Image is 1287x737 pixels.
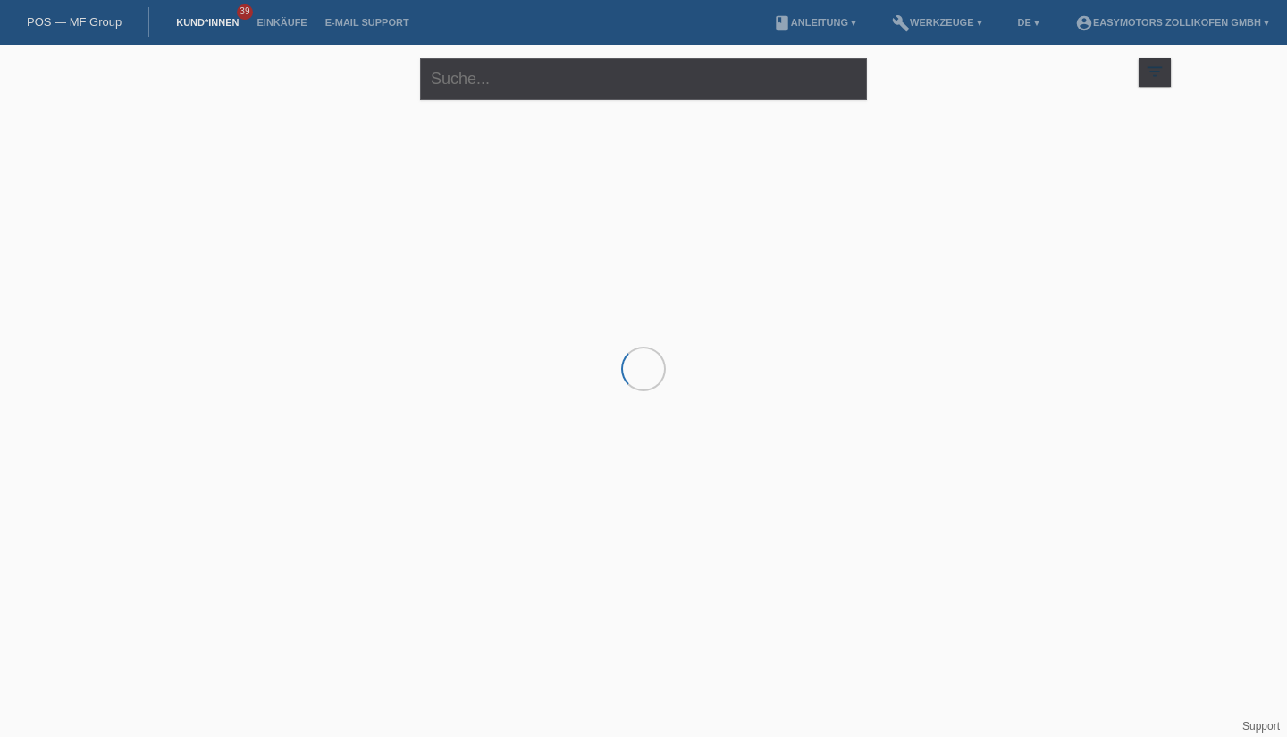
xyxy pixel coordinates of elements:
i: filter_list [1145,62,1165,81]
a: buildWerkzeuge ▾ [883,17,991,28]
span: 39 [237,4,253,20]
i: account_circle [1075,14,1093,32]
a: DE ▾ [1009,17,1048,28]
i: build [892,14,910,32]
i: book [773,14,791,32]
a: POS — MF Group [27,15,122,29]
a: Einkäufe [248,17,315,28]
a: Support [1242,720,1280,733]
input: Suche... [420,58,867,100]
a: E-Mail Support [316,17,418,28]
a: Kund*innen [167,17,248,28]
a: bookAnleitung ▾ [764,17,865,28]
a: account_circleEasymotors Zollikofen GmbH ▾ [1066,17,1278,28]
